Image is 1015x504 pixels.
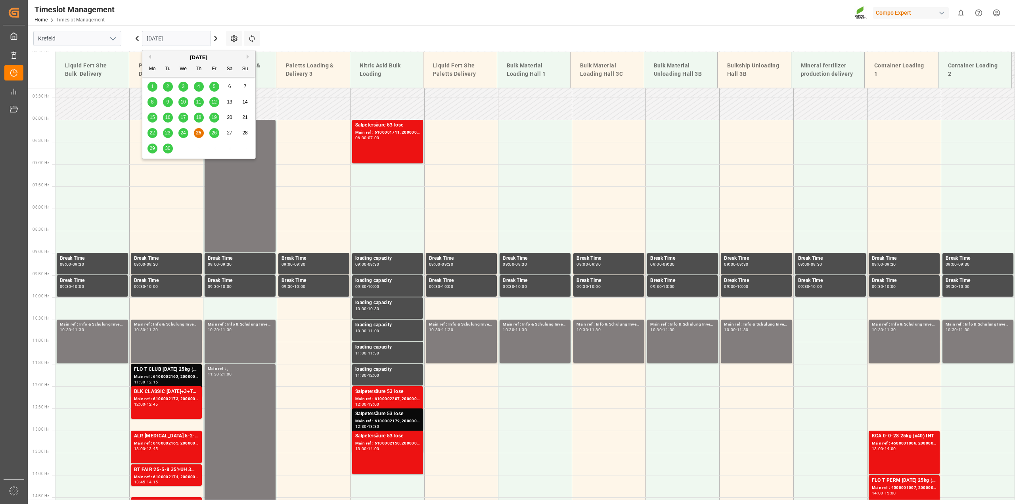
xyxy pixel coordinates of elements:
div: Break Time [872,255,936,263]
div: Break Time [60,277,125,285]
div: Choose Thursday, September 25th, 2025 [194,128,204,138]
div: 10:00 [73,285,84,288]
div: 09:30 [60,285,71,288]
div: 09:30 [147,263,158,266]
input: Type to search/select [33,31,121,46]
div: 12:00 [368,374,379,377]
div: Choose Friday, September 12th, 2025 [209,97,219,107]
div: - [662,263,663,266]
div: - [367,136,368,140]
div: Paletts Loading & Delivery 3 [283,58,343,81]
span: 7 [244,84,247,89]
span: 11 [196,99,201,105]
span: 07:30 Hr [33,183,49,187]
span: 22 [149,130,155,136]
div: 09:00 [798,263,810,266]
div: Break Time [872,277,936,285]
div: Choose Wednesday, September 17th, 2025 [178,113,188,123]
div: 10:30 [503,328,514,332]
div: - [588,328,589,332]
div: Choose Monday, September 22nd, 2025 [147,128,157,138]
div: Choose Monday, September 29th, 2025 [147,144,157,153]
div: Mo [147,64,157,74]
span: 19 [211,115,216,120]
div: - [440,263,442,266]
div: 12:30 [355,425,367,428]
div: - [883,285,884,288]
div: Choose Wednesday, September 24th, 2025 [178,128,188,138]
div: 09:30 [958,263,970,266]
span: 07:00 Hr [33,161,49,165]
div: Tu [163,64,173,74]
div: - [514,328,515,332]
div: - [71,263,73,266]
div: - [71,285,73,288]
div: - [219,328,220,332]
span: 10:00 Hr [33,294,49,298]
div: 10:00 [515,285,527,288]
div: - [883,328,884,332]
div: Salpetersäure 53 lose [355,121,420,129]
div: 11:30 [737,328,749,332]
div: FLO T CLUB [DATE] 25kg (x40) INTBLK PREMIUM [DATE] 25kg(x40)D,EN,PL,FNLBT FAIR 25-5-8 35%UH 3M 25... [134,366,199,374]
div: - [367,329,368,333]
div: 10:00 [294,285,306,288]
div: Main ref : Info & Schulung Inventur, [208,321,272,328]
div: 10:00 [355,307,367,310]
div: Choose Friday, September 26th, 2025 [209,128,219,138]
div: 09:00 [282,263,293,266]
div: Break Time [134,255,199,263]
span: 12:30 Hr [33,405,49,409]
span: 15 [149,115,155,120]
div: 11:30 [515,328,527,332]
div: - [588,285,589,288]
div: 09:00 [355,263,367,266]
div: 09:30 [737,263,749,266]
div: 09:30 [294,263,306,266]
div: 11:30 [885,328,896,332]
div: Su [240,64,250,74]
div: 11:00 [355,351,367,355]
div: - [440,328,442,332]
div: 09:00 [60,263,71,266]
div: Main ref : Info & Schulung Inventur, [872,321,936,328]
div: 09:00 [872,263,883,266]
div: 09:00 [576,263,588,266]
div: 09:30 [946,285,957,288]
button: Help Center [970,4,988,22]
div: 11:30 [958,328,970,332]
div: Main ref : Info & Schulung Inventur, [576,321,641,328]
div: 09:30 [885,263,896,266]
div: 09:30 [589,263,601,266]
span: 10:30 Hr [33,316,49,320]
div: Break Time [576,255,641,263]
div: Break Time [282,277,346,285]
div: Break Time [60,255,125,263]
div: Main ref : Info & Schulung Inventur, [503,321,567,328]
div: 09:30 [73,263,84,266]
div: Break Time [650,277,715,285]
div: Bulk Material Loading Hall 3C [577,58,638,81]
div: Compo Expert [873,7,949,19]
div: - [957,263,958,266]
button: Previous Month [146,54,151,59]
div: Container Loading 1 [871,58,932,81]
div: Choose Tuesday, September 9th, 2025 [163,97,173,107]
div: Main ref : Info & Schulung Inventur, [60,321,125,328]
div: - [735,285,737,288]
div: 10:30 [946,328,957,332]
div: [DATE] [142,54,255,61]
span: 09:00 Hr [33,249,49,254]
div: - [735,263,737,266]
div: Main ref : , [208,366,272,372]
div: 10:00 [368,285,379,288]
div: Liquid Fert Site Paletts Delivery [430,58,490,81]
span: 05:30 Hr [33,94,49,98]
div: Main ref : 6100002162, 2000001226 [134,374,199,380]
div: - [145,263,146,266]
div: Salpetersäure 53 lose [355,388,420,396]
div: 07:00 [368,136,379,140]
span: 8 [151,99,154,105]
span: 06:30 Hr [33,138,49,143]
div: Choose Tuesday, September 30th, 2025 [163,144,173,153]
